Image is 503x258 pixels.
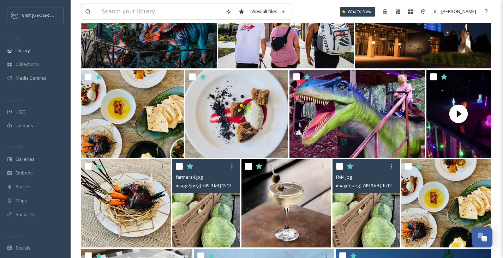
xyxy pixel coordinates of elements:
img: stranghall.jpeg [81,70,184,158]
span: MEDIA [7,36,19,42]
span: WIDGETS [7,145,23,150]
input: Search your library [98,4,222,19]
span: Galleries [16,156,35,162]
img: FM4.jpg [333,159,400,247]
button: Open Chat [472,227,492,247]
span: image/jpeg | 749.9 kB | 1512 x 2016 [336,182,404,189]
img: edited5.jpeg [185,70,288,158]
img: stanghall4.jpeg [81,159,171,247]
span: Library [16,47,30,54]
span: Media Centres [16,75,47,81]
span: FM4.jpg [336,174,352,180]
span: Uploads [16,122,33,129]
span: Embeds [16,170,33,176]
span: SnapLink [16,211,35,218]
img: kid on Allosaurus(1).JPG [289,70,425,158]
span: SOCIALS [7,234,21,239]
span: [PERSON_NAME] [441,8,476,14]
span: Stories [16,183,31,190]
img: c3es6xdrejuflcaqpovn.png [11,12,18,19]
img: edited8.jpeg [401,159,491,247]
span: COLLECT [7,98,22,103]
span: Collections [16,61,39,68]
span: Visit [GEOGRAPHIC_DATA] [22,12,77,18]
span: farmers4.jpg [176,174,203,180]
span: image/jpeg | 749.9 kB | 1512 x 2016 [176,182,244,189]
a: What's New [340,7,375,17]
a: View all files [248,5,289,18]
img: thumbnail [426,70,491,158]
span: Maps [16,197,27,204]
span: Socials [16,245,30,251]
img: Garozzo-s Ristorante Italian Martini Overland Park Happy Hours.jpg [241,159,331,247]
span: UGC [16,109,25,115]
a: [PERSON_NAME] [430,5,480,18]
img: farmers4.jpg [172,159,240,247]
